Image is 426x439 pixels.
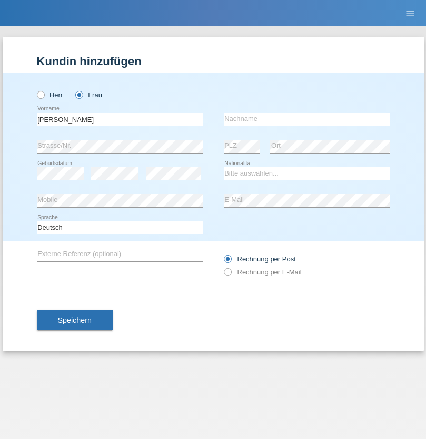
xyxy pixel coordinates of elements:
[75,91,102,99] label: Frau
[75,91,82,98] input: Frau
[400,10,421,16] a: menu
[224,255,296,263] label: Rechnung per Post
[224,268,231,281] input: Rechnung per E-Mail
[58,316,92,324] span: Speichern
[37,91,63,99] label: Herr
[37,55,390,68] h1: Kundin hinzufügen
[224,255,231,268] input: Rechnung per Post
[405,8,415,19] i: menu
[37,91,44,98] input: Herr
[224,268,302,276] label: Rechnung per E-Mail
[37,310,113,330] button: Speichern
